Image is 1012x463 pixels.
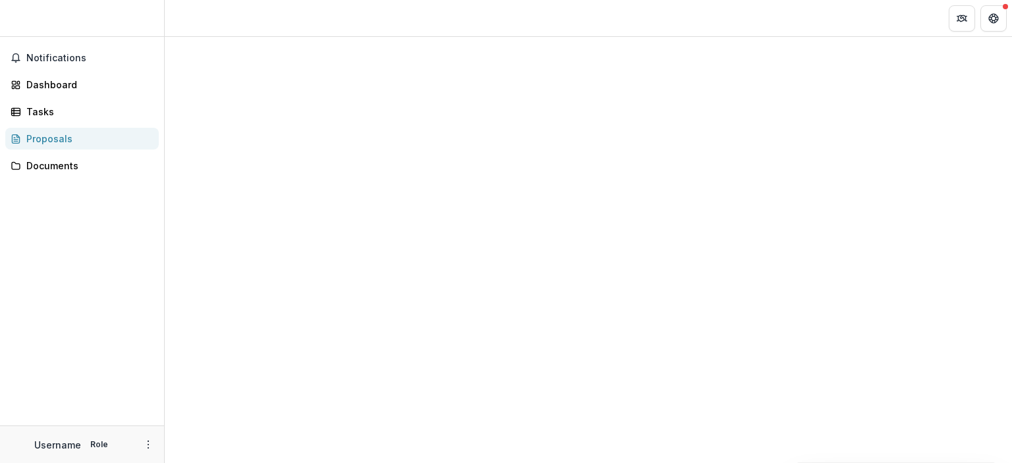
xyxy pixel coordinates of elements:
[5,47,159,68] button: Notifications
[26,53,154,64] span: Notifications
[980,5,1007,32] button: Get Help
[5,74,159,95] a: Dashboard
[34,438,81,452] p: Username
[949,5,975,32] button: Partners
[140,437,156,452] button: More
[26,132,148,146] div: Proposals
[26,78,148,92] div: Dashboard
[5,101,159,123] a: Tasks
[26,105,148,119] div: Tasks
[5,155,159,177] a: Documents
[26,159,148,173] div: Documents
[86,439,112,450] p: Role
[5,128,159,150] a: Proposals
